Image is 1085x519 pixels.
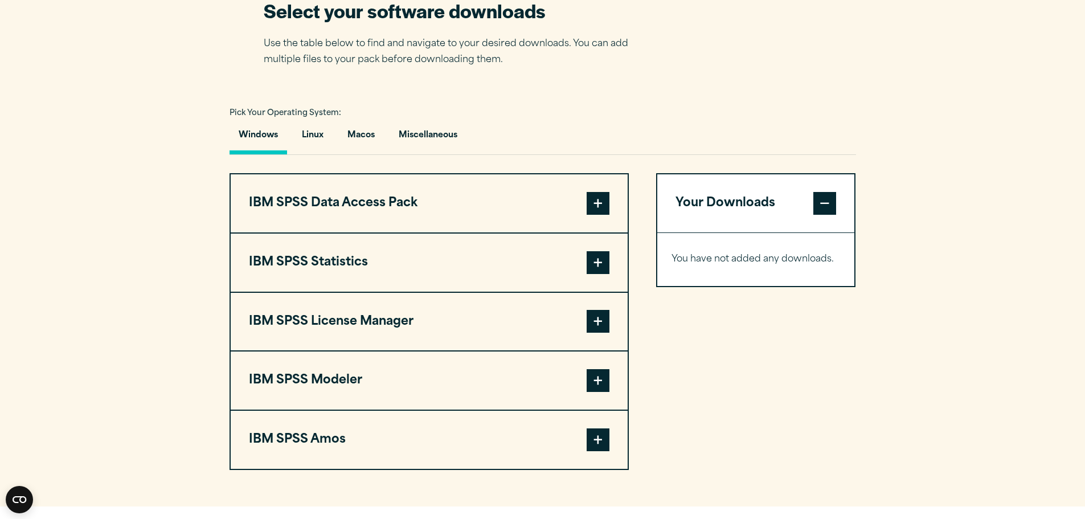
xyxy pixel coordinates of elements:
[231,352,628,410] button: IBM SPSS Modeler
[293,122,333,154] button: Linux
[390,122,466,154] button: Miscellaneous
[231,293,628,351] button: IBM SPSS License Manager
[230,122,287,154] button: Windows
[338,122,384,154] button: Macos
[264,36,645,69] p: Use the table below to find and navigate to your desired downloads. You can add multiple files to...
[231,174,628,232] button: IBM SPSS Data Access Pack
[6,486,33,513] button: Open CMP widget
[231,411,628,469] button: IBM SPSS Amos
[657,174,855,232] button: Your Downloads
[657,232,855,286] div: Your Downloads
[230,109,341,117] span: Pick Your Operating System:
[672,251,841,268] p: You have not added any downloads.
[231,234,628,292] button: IBM SPSS Statistics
